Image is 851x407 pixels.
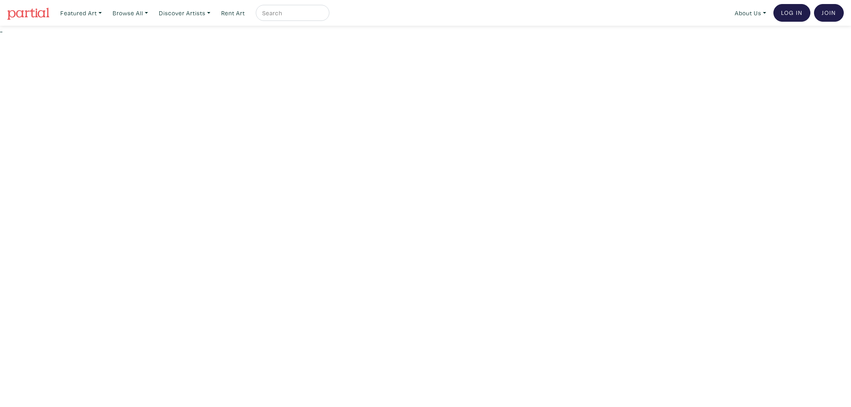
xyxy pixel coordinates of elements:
input: Search [261,8,322,18]
a: Browse All [109,5,152,21]
a: Join [814,4,844,22]
a: Rent Art [218,5,249,21]
a: Log In [773,4,810,22]
a: Discover Artists [155,5,214,21]
a: Featured Art [57,5,105,21]
a: About Us [731,5,770,21]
